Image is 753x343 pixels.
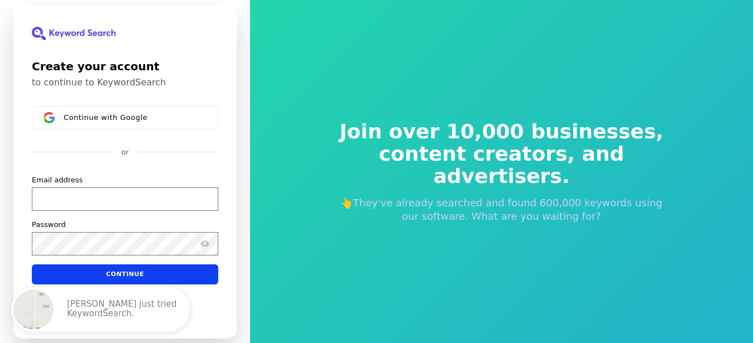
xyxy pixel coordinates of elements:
[32,106,218,129] button: Sign in with GoogleContinue with Google
[198,236,212,250] button: Show password
[64,113,147,122] span: Continue with Google
[67,299,179,320] p: [PERSON_NAME] just tried KeywordSearch.
[332,143,672,187] span: content creators, and advertisers.
[332,120,672,143] span: Join over 10,000 businesses,
[32,219,66,229] label: Password
[32,27,116,40] img: KeywordSearch
[332,196,672,223] p: 👆They've already searched and found 600,000 keywords using our software. What are you waiting for?
[13,289,54,330] img: United States
[121,147,128,157] p: or
[32,264,218,284] button: Continue
[32,58,218,75] h1: Create your account
[32,77,218,88] p: to continue to KeywordSearch
[44,112,55,123] img: Sign in with Google
[32,175,83,185] label: Email address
